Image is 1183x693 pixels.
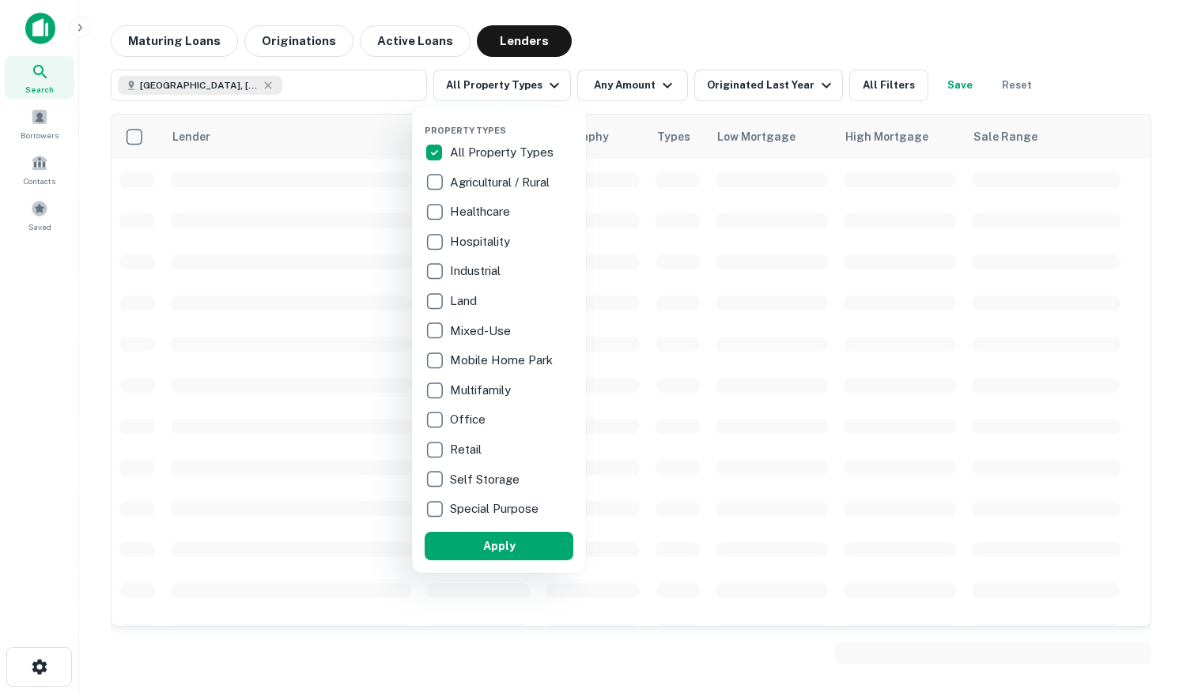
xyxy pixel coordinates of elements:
p: Hospitality [450,232,513,251]
p: All Property Types [450,143,557,162]
button: Apply [425,532,573,560]
p: Mixed-Use [450,322,514,341]
p: Retail [450,440,485,459]
span: Property Types [425,126,506,135]
iframe: Chat Widget [1104,567,1183,642]
p: Self Storage [450,470,523,489]
p: Healthcare [450,202,513,221]
p: Office [450,410,489,429]
p: Multifamily [450,381,514,400]
p: Mobile Home Park [450,351,556,370]
p: Industrial [450,262,504,281]
p: Land [450,292,480,311]
p: Special Purpose [450,499,542,518]
p: Agricultural / Rural [450,173,553,192]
